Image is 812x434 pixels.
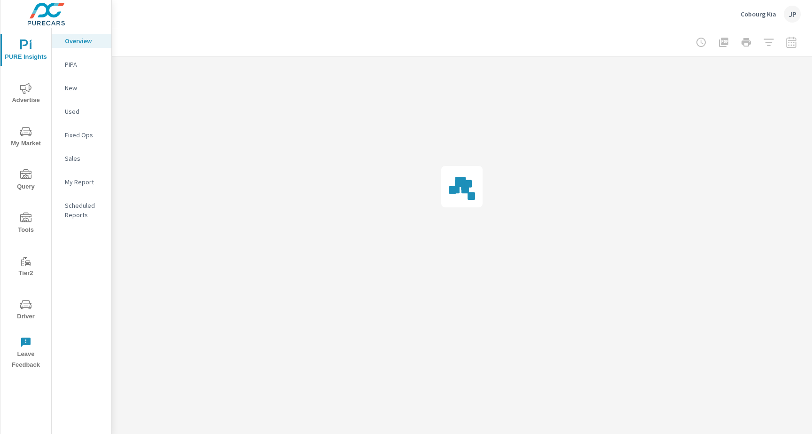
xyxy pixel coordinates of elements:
[784,6,801,23] div: JP
[65,83,104,93] p: New
[65,177,104,187] p: My Report
[52,128,111,142] div: Fixed Ops
[65,60,104,69] p: PIPA
[0,28,51,374] div: nav menu
[3,169,48,192] span: Query
[52,198,111,222] div: Scheduled Reports
[52,175,111,189] div: My Report
[52,57,111,71] div: PIPA
[3,299,48,322] span: Driver
[3,337,48,371] span: Leave Feedback
[3,256,48,279] span: Tier2
[52,81,111,95] div: New
[65,107,104,116] p: Used
[3,83,48,106] span: Advertise
[3,39,48,63] span: PURE Insights
[3,126,48,149] span: My Market
[65,154,104,163] p: Sales
[52,34,111,48] div: Overview
[3,213,48,236] span: Tools
[65,36,104,46] p: Overview
[52,151,111,166] div: Sales
[65,201,104,220] p: Scheduled Reports
[741,10,776,18] p: Cobourg Kia
[52,104,111,118] div: Used
[65,130,104,140] p: Fixed Ops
